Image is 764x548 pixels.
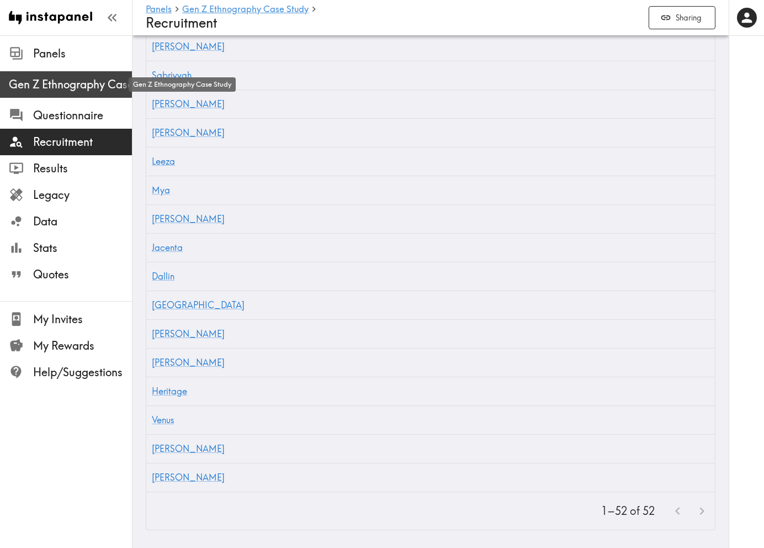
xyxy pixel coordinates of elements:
span: Stats [33,240,132,256]
a: [PERSON_NAME] [152,357,225,368]
span: Gen Z Ethnography Case Study [9,77,132,92]
a: Heritage [152,386,187,397]
a: Dallin [152,271,174,282]
a: Panels [146,4,172,15]
span: Recruitment [33,134,132,150]
a: [PERSON_NAME] [152,328,225,339]
a: Jacenta [152,242,183,253]
span: My Invites [33,312,132,327]
a: Sabriyyah [152,70,192,81]
a: [PERSON_NAME] [152,127,225,138]
span: Data [33,214,132,229]
a: [GEOGRAPHIC_DATA] [152,299,245,310]
span: Panels [33,46,132,61]
span: Questionnaire [33,108,132,123]
span: Quotes [33,267,132,282]
a: Gen Z Ethnography Case Study [182,4,309,15]
a: [PERSON_NAME] [152,213,225,224]
a: Leeza [152,156,175,167]
a: Venus [152,414,174,425]
h4: Recruitment [146,15,640,31]
span: Help/Suggestions [33,365,132,380]
a: [PERSON_NAME] [152,472,225,483]
p: 1–52 of 52 [601,503,655,519]
span: My Rewards [33,338,132,354]
a: Mya [152,185,170,196]
span: Results [33,161,132,176]
a: [PERSON_NAME] [152,41,225,52]
div: Gen Z Ethnography Case Study [129,77,236,92]
a: [PERSON_NAME] [152,443,225,454]
a: [PERSON_NAME] [152,98,225,109]
button: Sharing [649,6,715,30]
span: Legacy [33,187,132,203]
